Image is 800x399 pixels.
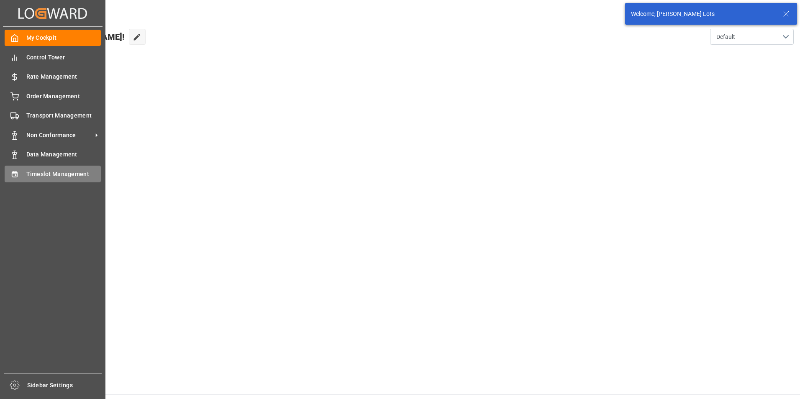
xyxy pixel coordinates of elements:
[26,150,101,159] span: Data Management
[26,53,101,62] span: Control Tower
[716,33,735,41] span: Default
[26,131,92,140] span: Non Conformance
[35,29,125,45] span: Hello [PERSON_NAME]!
[710,29,794,45] button: open menu
[5,146,101,163] a: Data Management
[26,33,101,42] span: My Cockpit
[26,72,101,81] span: Rate Management
[5,88,101,104] a: Order Management
[631,10,775,18] div: Welcome, [PERSON_NAME] Lots
[26,170,101,179] span: Timeslot Management
[27,381,102,390] span: Sidebar Settings
[5,30,101,46] a: My Cockpit
[26,111,101,120] span: Transport Management
[5,69,101,85] a: Rate Management
[5,107,101,124] a: Transport Management
[5,166,101,182] a: Timeslot Management
[5,49,101,65] a: Control Tower
[26,92,101,101] span: Order Management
